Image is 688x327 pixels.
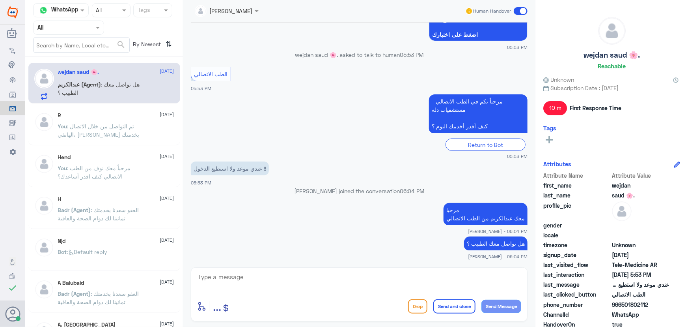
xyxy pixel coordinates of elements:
[34,238,54,257] img: defaultAdmin.png
[612,290,669,299] span: الطب الاتصالي
[507,153,528,160] span: 05:53 PM
[37,4,49,16] img: whatsapp.png
[543,75,574,84] span: Unknown
[507,44,528,51] span: 05:53 PM
[191,180,211,185] span: 05:53 PM
[612,191,669,199] span: saud 🌸.
[130,38,163,53] span: By Newest
[8,283,17,293] i: check
[191,86,211,91] span: 05:53 PM
[67,248,108,255] span: : Default reply
[543,301,610,309] span: phone_number
[34,196,54,216] img: defaultAdmin.png
[58,81,101,88] span: عبدالكريم (Agent)
[58,123,140,138] span: : تم التواصل من خلال الاتصال الهاتفي، [PERSON_NAME] بخدمتك
[473,8,511,15] span: Human Handover
[34,280,54,299] img: defaultAdmin.png
[58,123,67,130] span: You
[612,231,669,239] span: null
[612,201,632,221] img: defaultAdmin.png
[543,124,556,132] h6: Tags
[58,207,91,213] span: Badr (Agent)
[543,280,610,289] span: last_message
[213,299,221,313] span: ...
[58,248,67,255] span: Bot
[213,297,221,315] button: ...
[58,196,62,203] h5: H
[612,261,669,269] span: Tele-Medicine AR
[58,165,131,180] span: : مرحباً معك نوف من الطب الاتصالي كيف اقدر أساعدك؟
[468,228,528,235] span: [PERSON_NAME] - 06:04 PM
[400,51,423,58] span: 05:53 PM
[116,40,126,49] span: search
[543,181,610,190] span: first_name
[34,154,54,174] img: defaultAdmin.png
[58,165,67,171] span: You
[194,71,228,77] span: الطب الاتصالي
[612,251,669,259] span: 2025-01-22T07:50:25.67Z
[543,221,610,229] span: gender
[433,299,475,314] button: Send and close
[160,237,174,244] span: [DATE]
[58,69,99,75] h5: wejdan saud 🌸.
[58,290,91,297] span: Badr (Agent)
[612,280,669,289] span: عندي موعد ولا استطيع الدخول !!
[429,94,528,133] p: 24/9/2025, 5:53 PM
[191,162,269,175] p: 24/9/2025, 5:53 PM
[160,153,174,160] span: [DATE]
[34,38,129,52] input: Search by Name, Local etc…
[191,187,528,195] p: [PERSON_NAME] joined the conversation
[34,112,54,132] img: defaultAdmin.png
[612,310,669,319] span: 2
[444,203,528,225] p: 24/9/2025, 6:04 PM
[408,299,427,314] button: Drop
[400,188,424,194] span: 06:04 PM
[543,191,610,199] span: last_name
[116,38,126,51] button: search
[160,278,174,286] span: [DATE]
[612,171,669,180] span: Attribute Value
[432,32,524,38] span: اضغط على اختيارك
[584,51,640,60] h5: wejdan saud 🌸.
[612,241,669,249] span: Unknown
[446,139,526,151] div: Return to Bot
[598,62,626,70] h6: Reachable
[481,300,521,313] button: Send Message
[464,237,528,250] p: 24/9/2025, 6:04 PM
[543,271,610,279] span: last_interaction
[58,154,71,161] h5: Hend
[543,201,610,220] span: profile_pic
[468,253,528,260] span: [PERSON_NAME] - 06:04 PM
[543,171,610,180] span: Attribute Name
[136,6,150,16] div: Tags
[599,17,625,44] img: defaultAdmin.png
[543,101,567,115] span: 10 m
[612,221,669,229] span: null
[543,231,610,239] span: locale
[58,207,139,222] span: : العفو سعدنا بخدمتك تمانينا لك دوام الصحة والعافية
[191,51,528,59] p: wejdan saud 🌸. asked to talk to human
[543,290,610,299] span: last_clicked_button
[58,112,62,119] h5: R
[570,104,621,112] span: First Response Time
[58,238,66,244] h5: Njd
[612,181,669,190] span: wejdan
[543,160,571,167] h6: Attributes
[166,38,172,51] i: ⇅
[7,6,18,19] img: Widebot Logo
[58,280,84,286] h5: A Balubaid
[58,290,139,305] span: : العفو سعدنا بخدمتك تمانينا لك دوام الصحة والعافية
[160,111,174,118] span: [DATE]
[612,301,669,309] span: 966501802112
[612,271,669,279] span: 2025-09-24T14:53:41.747Z
[34,69,54,88] img: defaultAdmin.png
[543,261,610,269] span: last_visited_flow
[543,251,610,259] span: signup_date
[160,195,174,202] span: [DATE]
[160,68,174,75] span: [DATE]
[543,84,680,92] span: Subscription Date : [DATE]
[5,306,20,321] button: Avatar
[543,241,610,249] span: timezone
[543,310,610,319] span: ChannelId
